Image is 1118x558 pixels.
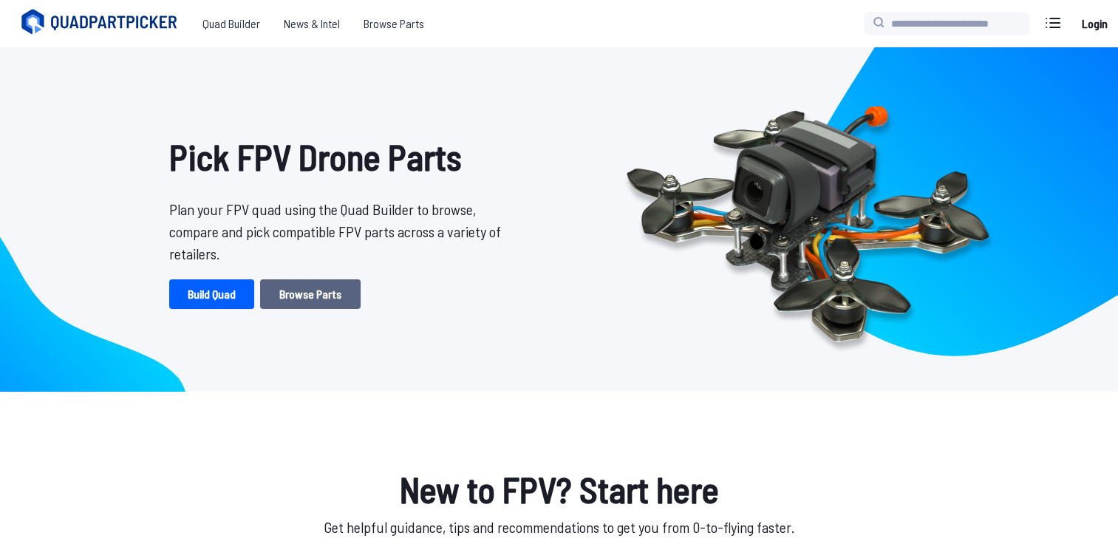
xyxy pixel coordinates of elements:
h1: New to FPV? Start here [157,463,961,516]
p: Plan your FPV quad using the Quad Builder to browse, compare and pick compatible FPV parts across... [169,198,512,265]
p: Get helpful guidance, tips and recommendations to get you from 0-to-flying faster. [157,516,961,538]
h1: Pick FPV Drone Parts [169,130,512,183]
a: Build Quad [169,279,254,309]
a: Browse Parts [260,279,361,309]
img: Quadcopter [595,72,1020,367]
a: Login [1077,9,1112,38]
a: Quad Builder [191,9,272,38]
a: Browse Parts [352,9,436,38]
a: News & Intel [272,9,352,38]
